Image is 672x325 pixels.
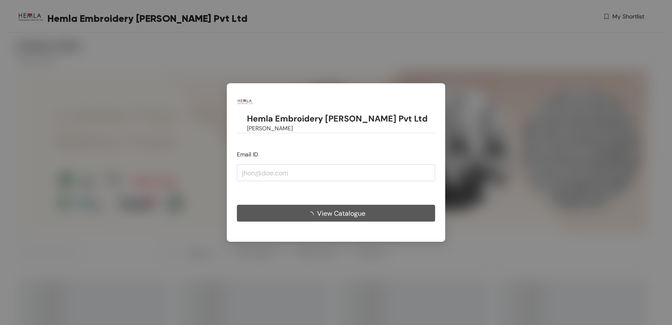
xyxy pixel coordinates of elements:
[237,151,258,158] span: Email ID
[237,93,254,110] img: Buyer Portal
[237,164,435,181] input: jhon@doe.com
[317,208,365,219] span: View Catalogue
[247,124,293,133] span: [PERSON_NAME]
[307,211,317,218] span: loading
[247,114,428,124] h1: Hemla Embroidery [PERSON_NAME] Pvt Ltd
[237,205,435,222] button: View Catalogue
